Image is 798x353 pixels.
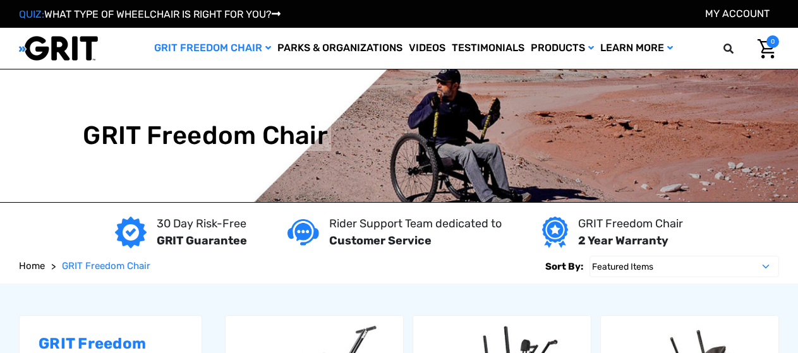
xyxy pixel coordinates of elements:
[157,234,247,248] strong: GRIT Guarantee
[578,215,683,232] p: GRIT Freedom Chair
[62,259,150,273] a: GRIT Freedom Chair
[329,215,502,232] p: Rider Support Team dedicated to
[19,259,45,273] a: Home
[19,260,45,272] span: Home
[705,8,770,20] a: Account
[545,256,583,277] label: Sort By:
[758,39,776,59] img: Cart
[115,217,147,248] img: GRIT Guarantee
[578,234,668,248] strong: 2 Year Warranty
[528,28,597,69] a: Products
[287,219,319,245] img: Customer service
[83,121,328,151] h1: GRIT Freedom Chair
[748,35,779,62] a: Cart with 0 items
[329,234,432,248] strong: Customer Service
[766,35,779,48] span: 0
[19,8,44,20] span: QUIZ:
[597,28,676,69] a: Learn More
[151,28,274,69] a: GRIT Freedom Chair
[19,8,281,20] a: QUIZ:WHAT TYPE OF WHEELCHAIR IS RIGHT FOR YOU?
[157,215,247,232] p: 30 Day Risk-Free
[19,35,98,61] img: GRIT All-Terrain Wheelchair and Mobility Equipment
[406,28,449,69] a: Videos
[274,28,406,69] a: Parks & Organizations
[542,217,568,248] img: Year warranty
[449,28,528,69] a: Testimonials
[729,35,748,62] input: Search
[62,260,150,272] span: GRIT Freedom Chair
